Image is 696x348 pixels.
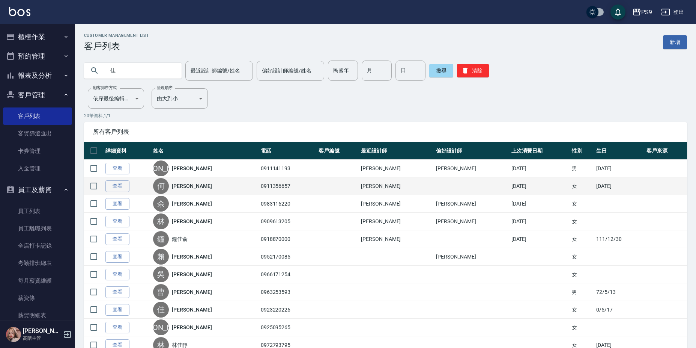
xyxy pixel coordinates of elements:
td: [DATE] [510,213,570,230]
img: Person [6,327,21,342]
td: 0923220226 [259,301,317,319]
td: [DATE] [510,195,570,213]
a: 員工離職列表 [3,220,72,237]
td: 男 [570,160,594,177]
button: 報表及分析 [3,66,72,85]
a: [PERSON_NAME] [172,253,212,260]
a: 查看 [105,251,129,263]
td: 0/5/17 [594,301,645,319]
a: [PERSON_NAME] [172,288,212,296]
a: 查看 [105,286,129,298]
td: 0952170085 [259,248,317,266]
a: 查看 [105,233,129,245]
p: 高階主管 [23,335,61,342]
td: 女 [570,195,594,213]
th: 電話 [259,142,317,160]
a: 客戶列表 [3,107,72,125]
td: 0983116220 [259,195,317,213]
td: 0925095265 [259,319,317,336]
a: 卡券管理 [3,142,72,160]
td: [DATE] [510,160,570,177]
th: 客戶來源 [645,142,687,160]
a: 薪資明細表 [3,307,72,324]
td: 女 [570,301,594,319]
button: 客戶管理 [3,85,72,105]
button: 清除 [457,64,489,77]
td: [PERSON_NAME] [434,195,509,213]
td: 女 [570,319,594,336]
td: 女 [570,266,594,283]
div: 鐘 [153,231,169,247]
td: [DATE] [510,230,570,248]
a: 查看 [105,163,129,174]
button: save [610,5,625,20]
th: 最近設計師 [359,142,434,160]
th: 姓名 [151,142,259,160]
td: 女 [570,248,594,266]
td: [PERSON_NAME] [359,213,434,230]
td: 0963253593 [259,283,317,301]
a: 新增 [663,35,687,49]
td: [DATE] [594,177,645,195]
button: 預約管理 [3,47,72,66]
a: 查看 [105,180,129,192]
a: 全店打卡記錄 [3,237,72,254]
td: [PERSON_NAME] [359,195,434,213]
div: 吳 [153,266,169,282]
td: 女 [570,230,594,248]
td: [PERSON_NAME] [359,230,434,248]
td: [DATE] [594,160,645,177]
div: [PERSON_NAME] [153,319,169,335]
td: [DATE] [510,177,570,195]
div: [PERSON_NAME] [153,160,169,176]
a: 客資篩選匯出 [3,125,72,142]
a: [PERSON_NAME] [172,182,212,190]
td: [PERSON_NAME] [359,160,434,177]
td: 111/12/30 [594,230,645,248]
td: [PERSON_NAME] [359,177,434,195]
img: Logo [9,7,30,16]
a: 查看 [105,304,129,316]
button: 員工及薪資 [3,180,72,200]
div: 何 [153,178,169,194]
a: 員工列表 [3,203,72,220]
td: 0918870000 [259,230,317,248]
button: PS9 [629,5,655,20]
th: 詳細資料 [104,142,151,160]
label: 呈現順序 [157,85,173,91]
div: 曹 [153,284,169,300]
div: 由大到小 [152,88,208,109]
h3: 客戶列表 [84,41,149,51]
label: 顧客排序方式 [93,85,117,91]
div: 佳 [153,302,169,318]
a: 考勤排班總表 [3,254,72,272]
a: [PERSON_NAME] [172,271,212,278]
a: 查看 [105,198,129,210]
th: 上次消費日期 [510,142,570,160]
a: 每月薪資維護 [3,272,72,289]
a: 查看 [105,216,129,227]
th: 客戶編號 [317,142,359,160]
h5: [PERSON_NAME] [23,327,61,335]
a: [PERSON_NAME] [172,218,212,225]
td: 72/5/13 [594,283,645,301]
th: 生日 [594,142,645,160]
a: [PERSON_NAME] [172,200,212,207]
button: 櫃檯作業 [3,27,72,47]
td: 0911141193 [259,160,317,177]
th: 性別 [570,142,594,160]
button: 登出 [658,5,687,19]
td: 0966171254 [259,266,317,283]
a: [PERSON_NAME] [172,306,212,313]
a: 入金管理 [3,160,72,177]
span: 所有客戶列表 [93,128,678,136]
a: 查看 [105,269,129,280]
button: 搜尋 [429,64,453,77]
td: 女 [570,177,594,195]
input: 搜尋關鍵字 [105,61,176,81]
td: 女 [570,213,594,230]
td: [PERSON_NAME] [434,213,509,230]
a: [PERSON_NAME] [172,165,212,172]
div: 賴 [153,249,169,265]
h2: Customer Management List [84,33,149,38]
